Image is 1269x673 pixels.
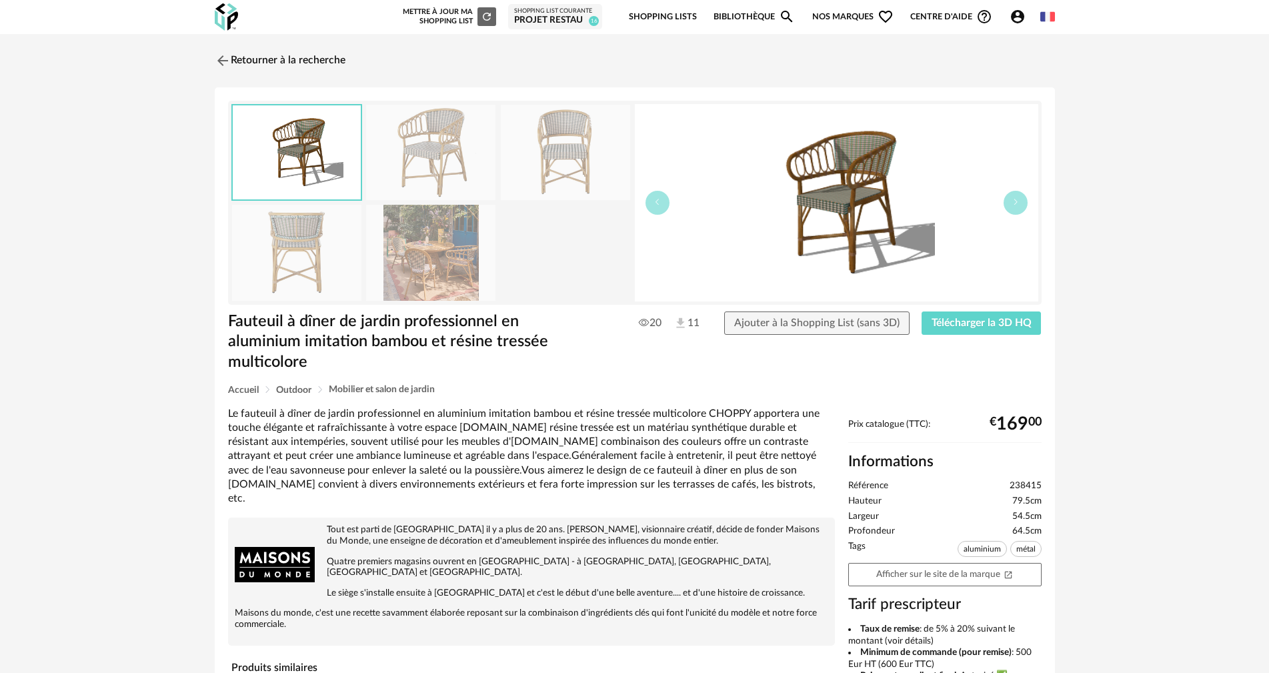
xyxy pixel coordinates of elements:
span: 11 [674,316,700,331]
span: Help Circle Outline icon [976,9,992,25]
span: Refresh icon [481,13,493,20]
a: Afficher sur le site de la marqueOpen In New icon [848,563,1042,586]
li: : de 5% à 20% suivant le montant (voir détails) [848,624,1042,647]
div: Prix catalogue (TTC): [848,419,1042,444]
span: Nos marques [812,1,894,33]
span: Ajouter à la Shopping List (sans 3D) [734,317,900,328]
div: PROJET RESTAU [514,15,596,27]
b: Taux de remise [860,624,920,634]
p: Quatre premiers magasins ouvrent en [GEOGRAPHIC_DATA] - à [GEOGRAPHIC_DATA], [GEOGRAPHIC_DATA], [... [235,556,828,579]
div: € 00 [990,419,1042,430]
span: Largeur [848,511,879,523]
p: Le siège s'installe ensuite à [GEOGRAPHIC_DATA] et c'est le début d'une belle aventure.... et d'u... [235,588,828,599]
b: Minimum de commande (pour remise) [860,648,1012,657]
span: métal [1010,541,1042,557]
h3: Tarif prescripteur [848,595,1042,614]
span: Heart Outline icon [878,9,894,25]
img: Téléchargements [674,316,688,330]
div: Le fauteuil à dîner de jardin professionnel en aluminium imitation bambou et résine tressée multi... [228,407,835,506]
span: Open In New icon [1004,569,1013,578]
h1: Fauteuil à dîner de jardin professionnel en aluminium imitation bambou et résine tressée multicolore [228,311,559,373]
li: : 500 Eur HT (600 Eur TTC) [848,647,1042,670]
span: aluminium [958,541,1007,557]
img: fauteuil-a-diner-de-jardin-professionnel-en-aluminium-imitation-bambou-et-resine-tressee-multicol... [366,205,495,300]
span: Télécharger la 3D HQ [932,317,1032,328]
a: BibliothèqueMagnify icon [714,1,795,33]
a: Shopping List courante PROJET RESTAU 16 [514,7,596,27]
img: svg+xml;base64,PHN2ZyB3aWR0aD0iMjQiIGhlaWdodD0iMjQiIHZpZXdCb3g9IjAgMCAyNCAyNCIgZmlsbD0ibm9uZSIgeG... [215,53,231,69]
span: Tags [848,541,866,560]
span: 79.5cm [1012,496,1042,508]
img: fauteuil-a-diner-de-jardin-professionnel-en-aluminium-imitation-bambou-et-resine-tressee-multicol... [232,205,361,300]
span: Accueil [228,386,259,395]
span: Account Circle icon [1010,9,1026,25]
button: Télécharger la 3D HQ [922,311,1042,335]
img: thumbnail.png [233,105,361,199]
span: 64.5cm [1012,526,1042,538]
span: Hauteur [848,496,882,508]
p: Maisons du monde, c'est une recette savamment élaborée reposant sur la combinaison d'ingrédients ... [235,608,828,630]
span: 16 [589,16,599,26]
span: 20 [639,316,662,329]
span: Account Circle icon [1010,9,1032,25]
img: OXP [215,3,238,31]
a: Shopping Lists [629,1,697,33]
span: 238415 [1010,480,1042,492]
img: fr [1040,9,1055,24]
div: Shopping List courante [514,7,596,15]
span: 54.5cm [1012,511,1042,523]
button: Ajouter à la Shopping List (sans 3D) [724,311,910,335]
a: Retourner à la recherche [215,46,345,75]
img: fauteuil-a-diner-de-jardin-professionnel-en-aluminium-imitation-bambou-et-resine-tressee-multicol... [501,105,630,200]
div: Breadcrumb [228,385,1042,395]
span: Référence [848,480,888,492]
p: Tout est parti de [GEOGRAPHIC_DATA] il y a plus de 20 ans. [PERSON_NAME], visionnaire créatif, dé... [235,524,828,547]
div: Mettre à jour ma Shopping List [400,7,496,26]
img: fauteuil-a-diner-de-jardin-professionnel-en-aluminium-imitation-bambou-et-resine-tressee-multicol... [366,105,495,200]
img: thumbnail.png [635,104,1038,301]
h2: Informations [848,452,1042,472]
span: Centre d'aideHelp Circle Outline icon [910,9,992,25]
span: Mobilier et salon de jardin [329,385,435,394]
span: Magnify icon [779,9,795,25]
span: Profondeur [848,526,895,538]
span: 169 [996,419,1028,430]
img: brand logo [235,524,315,604]
span: Outdoor [276,386,311,395]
